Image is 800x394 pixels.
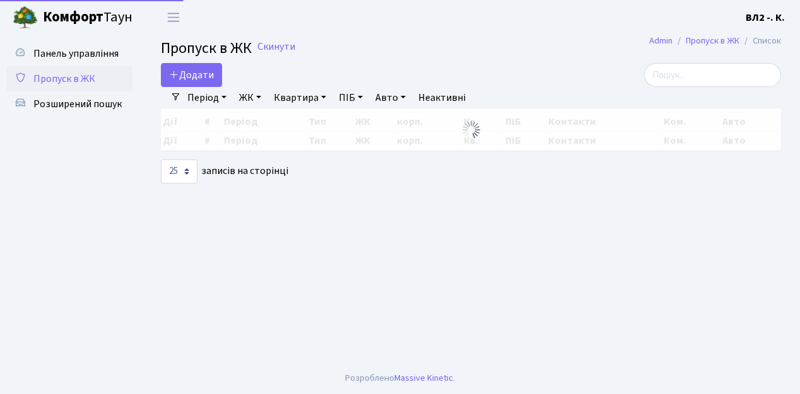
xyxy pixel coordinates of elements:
li: Список [739,34,781,48]
img: Обробка... [461,120,481,140]
span: Додати [169,68,214,82]
a: Massive Kinetic [394,371,453,385]
img: logo.png [13,5,38,30]
a: Квартира [269,87,331,108]
a: Скинути [257,41,295,53]
label: записів на сторінці [161,159,288,183]
a: Неактивні [413,87,471,108]
div: Розроблено . [345,371,455,385]
a: Панель управління [6,41,132,66]
b: ВЛ2 -. К. [746,11,785,25]
span: Пропуск в ЖК [161,37,252,59]
span: Пропуск в ЖК [33,72,95,86]
a: ПІБ [334,87,368,108]
span: Розширений пошук [33,97,122,111]
input: Пошук... [644,63,781,87]
button: Переключити навігацію [158,7,189,28]
a: ЖК [234,87,266,108]
a: Пропуск в ЖК [6,66,132,91]
b: Комфорт [43,7,103,27]
a: ВЛ2 -. К. [746,10,785,25]
a: Період [182,87,232,108]
a: Admin [649,34,673,47]
select: записів на сторінці [161,159,197,183]
a: Розширений пошук [6,91,132,117]
a: Пропуск в ЖК [686,34,739,47]
a: Авто [370,87,411,108]
nav: breadcrumb [630,28,800,54]
span: Таун [43,7,132,28]
span: Панель управління [33,47,119,61]
a: Додати [161,63,222,87]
